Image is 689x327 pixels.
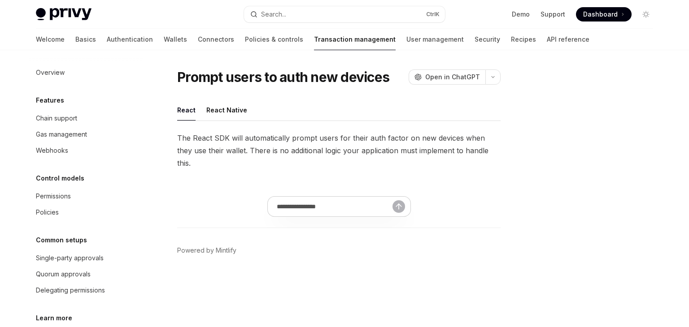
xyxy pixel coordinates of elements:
[29,65,144,81] a: Overview
[406,29,464,50] a: User management
[164,29,187,50] a: Wallets
[36,191,71,202] div: Permissions
[36,269,91,280] div: Quorum approvals
[177,99,196,120] button: React
[261,9,286,20] div: Search...
[177,132,501,169] span: The React SDK will automatically prompt users for their auth factor on new devices when they use ...
[177,246,236,255] a: Powered by Mintlify
[425,73,480,82] span: Open in ChatGPT
[511,29,536,50] a: Recipes
[29,188,144,204] a: Permissions
[36,8,92,21] img: light logo
[244,6,445,22] button: Search...CtrlK
[75,29,96,50] a: Basics
[29,204,144,220] a: Policies
[426,11,440,18] span: Ctrl K
[36,207,59,218] div: Policies
[36,95,64,106] h5: Features
[29,126,144,142] a: Gas management
[36,113,77,124] div: Chain support
[36,29,65,50] a: Welcome
[245,29,303,50] a: Policies & controls
[36,129,87,140] div: Gas management
[583,10,618,19] span: Dashboard
[36,145,68,156] div: Webhooks
[36,67,65,78] div: Overview
[576,7,632,22] a: Dashboard
[512,10,530,19] a: Demo
[29,266,144,282] a: Quorum approvals
[541,10,565,19] a: Support
[547,29,589,50] a: API reference
[639,7,653,22] button: Toggle dark mode
[206,99,247,120] button: React Native
[392,200,405,213] button: Send message
[36,253,104,263] div: Single-party approvals
[29,250,144,266] a: Single-party approvals
[29,110,144,126] a: Chain support
[177,69,389,85] h1: Prompt users to auth new devices
[107,29,153,50] a: Authentication
[198,29,234,50] a: Connectors
[36,235,87,245] h5: Common setups
[475,29,500,50] a: Security
[29,282,144,298] a: Delegating permissions
[36,173,84,184] h5: Control models
[409,69,485,85] button: Open in ChatGPT
[29,142,144,159] a: Webhooks
[314,29,396,50] a: Transaction management
[36,313,72,323] h5: Learn more
[277,197,392,216] input: Ask a question...
[36,285,105,296] div: Delegating permissions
